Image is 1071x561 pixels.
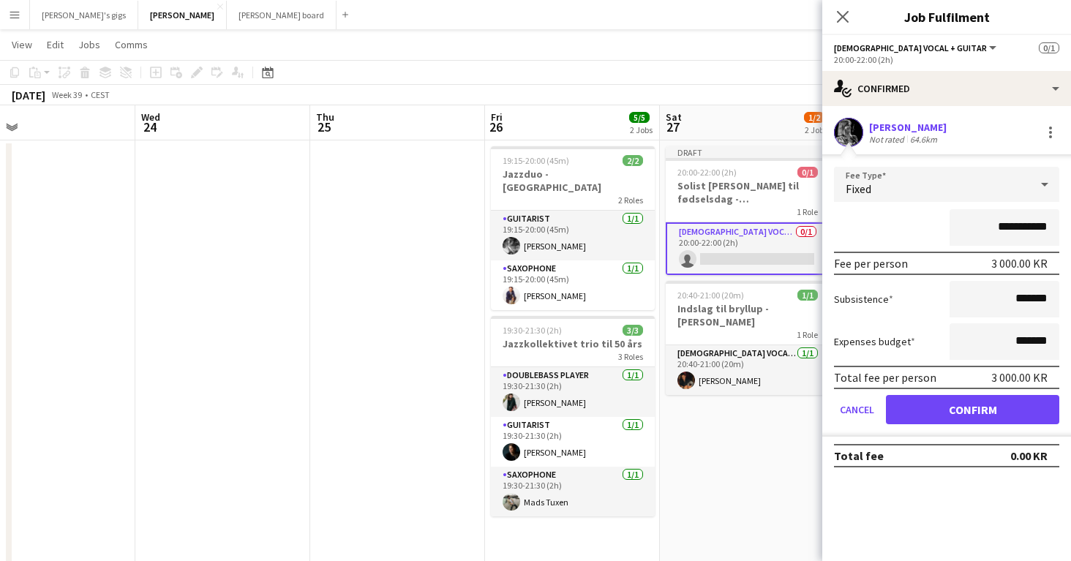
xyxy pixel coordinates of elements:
button: [DEMOGRAPHIC_DATA] Vocal + guitar [834,42,999,53]
span: 2/2 [623,155,643,166]
button: [PERSON_NAME] [138,1,227,29]
h3: Jazzkollektivet trio til 50 års [491,337,655,350]
span: 2 Roles [618,195,643,206]
app-card-role: [DEMOGRAPHIC_DATA] Vocal + Guitar1/120:40-21:00 (20m)[PERSON_NAME] [666,345,830,395]
div: CEST [91,89,110,100]
span: Female Vocal + guitar [834,42,987,53]
a: Edit [41,35,69,54]
div: 3 000.00 KR [991,256,1048,271]
div: Confirmed [822,71,1071,106]
span: Week 39 [48,89,85,100]
span: 27 [664,118,682,135]
h3: Solist [PERSON_NAME] til fødselsdag - ([PERSON_NAME] sidste bekræftelse) [666,179,830,206]
span: 0/1 [1039,42,1059,53]
span: 1/2 [804,112,824,123]
div: 3 000.00 KR [991,370,1048,385]
span: Edit [47,38,64,51]
div: 64.6km [907,134,940,145]
div: Fee per person [834,256,908,271]
button: [PERSON_NAME]'s gigs [30,1,138,29]
app-card-role: Saxophone1/119:30-21:30 (2h)Mads Tuxen [491,467,655,516]
app-card-role: [DEMOGRAPHIC_DATA] Vocal + guitar0/120:00-22:00 (2h) [666,222,830,275]
div: 2 Jobs [805,124,827,135]
span: 19:30-21:30 (2h) [503,325,562,336]
span: 20:00-22:00 (2h) [677,167,737,178]
span: Thu [316,110,334,124]
span: 3/3 [623,325,643,336]
span: Fri [491,110,503,124]
app-card-role: Guitarist1/119:15-20:00 (45m)[PERSON_NAME] [491,211,655,260]
h3: Indslag til bryllup - [PERSON_NAME] [666,302,830,328]
label: Expenses budget [834,335,915,348]
h3: Job Fulfilment [822,7,1071,26]
span: 24 [139,118,160,135]
span: 19:15-20:00 (45m) [503,155,569,166]
div: [DATE] [12,88,45,102]
span: 1 Role [797,206,818,217]
div: 2 Jobs [630,124,653,135]
app-card-role: Saxophone1/119:15-20:00 (45m)[PERSON_NAME] [491,260,655,310]
label: Subsistence [834,293,893,306]
div: Total fee [834,448,884,463]
a: Comms [109,35,154,54]
button: Cancel [834,395,880,424]
a: Jobs [72,35,106,54]
app-job-card: 20:40-21:00 (20m)1/1Indslag til bryllup - [PERSON_NAME]1 Role[DEMOGRAPHIC_DATA] Vocal + Guitar1/1... [666,281,830,395]
button: [PERSON_NAME] board [227,1,337,29]
span: Jobs [78,38,100,51]
div: 20:00-22:00 (2h) [834,54,1059,65]
span: View [12,38,32,51]
span: 20:40-21:00 (20m) [677,290,744,301]
app-job-card: Draft20:00-22:00 (2h)0/1Solist [PERSON_NAME] til fødselsdag - ([PERSON_NAME] sidste bekræftelse)1... [666,146,830,275]
h3: Jazzduo - [GEOGRAPHIC_DATA] [491,167,655,194]
div: Draft [666,146,830,158]
app-card-role: Doublebass Player1/119:30-21:30 (2h)[PERSON_NAME] [491,367,655,417]
span: 1 Role [797,329,818,340]
div: Not rated [869,134,907,145]
button: Confirm [886,395,1059,424]
app-job-card: 19:15-20:00 (45m)2/2Jazzduo - [GEOGRAPHIC_DATA]2 RolesGuitarist1/119:15-20:00 (45m)[PERSON_NAME]S... [491,146,655,310]
span: 0/1 [797,167,818,178]
app-card-role: Guitarist1/119:30-21:30 (2h)[PERSON_NAME] [491,417,655,467]
span: 26 [489,118,503,135]
div: 0.00 KR [1010,448,1048,463]
div: [PERSON_NAME] [869,121,947,134]
app-job-card: 19:30-21:30 (2h)3/3Jazzkollektivet trio til 50 års3 RolesDoublebass Player1/119:30-21:30 (2h)[PER... [491,316,655,516]
span: 1/1 [797,290,818,301]
span: Wed [141,110,160,124]
span: Fixed [846,181,871,196]
span: 3 Roles [618,351,643,362]
span: Sat [666,110,682,124]
div: Total fee per person [834,370,936,385]
span: 25 [314,118,334,135]
a: View [6,35,38,54]
span: Comms [115,38,148,51]
span: 5/5 [629,112,650,123]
